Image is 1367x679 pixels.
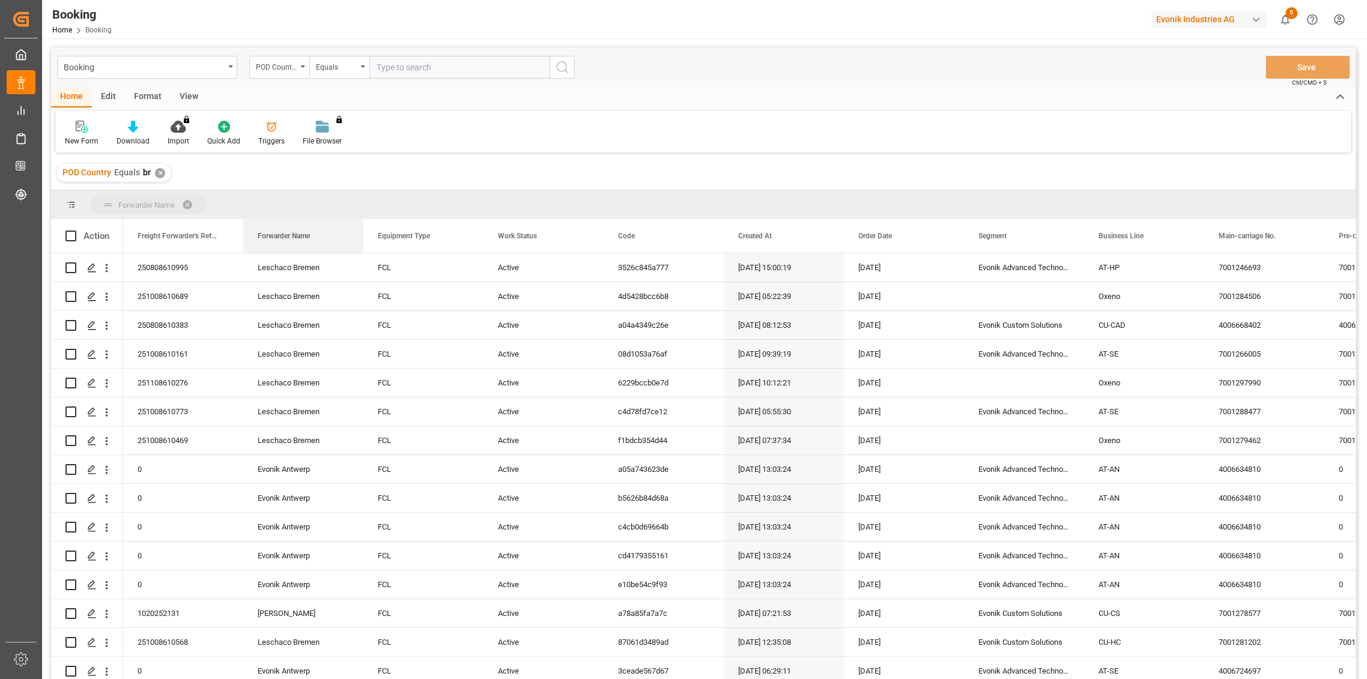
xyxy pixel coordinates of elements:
[964,253,1084,282] div: Evonik Advanced Technologies
[1292,78,1327,87] span: Ctrl/CMD + S
[1204,455,1324,483] div: 4006634810
[51,397,123,426] div: Press SPACE to select this row.
[243,599,363,627] div: [PERSON_NAME]
[1084,369,1204,397] div: Oxeno
[1099,232,1144,240] span: Business Line
[1285,7,1297,19] span: 5
[363,455,483,483] div: FCL
[51,570,123,599] div: Press SPACE to select this row.
[1204,397,1324,426] div: 7001288477
[57,56,237,79] button: open menu
[724,253,844,282] div: [DATE] 15:00:19
[1084,455,1204,483] div: AT-AN
[363,542,483,570] div: FCL
[378,232,430,240] span: Equipment Type
[604,628,724,656] div: 87061d3489ad
[1204,282,1324,310] div: 7001284506
[1204,253,1324,282] div: 7001246693
[1204,369,1324,397] div: 7001297990
[604,282,724,310] div: 4d5428bcc6b8
[243,311,363,339] div: Leschaco Bremen
[738,232,772,240] span: Created At
[123,484,243,512] div: 0
[844,340,964,368] div: [DATE]
[243,340,363,368] div: Leschaco Bremen
[51,455,123,484] div: Press SPACE to select this row.
[1204,542,1324,570] div: 4006634810
[118,201,175,210] span: Forwarder Name
[243,426,363,454] div: Leschaco Bremen
[724,426,844,454] div: [DATE] 07:37:34
[92,87,125,107] div: Edit
[483,369,604,397] div: Active
[1299,6,1326,33] button: Help Center
[51,599,123,628] div: Press SPACE to select this row.
[604,369,724,397] div: 6229bccb0e7d
[483,455,604,483] div: Active
[65,136,99,146] div: New Form
[483,599,604,627] div: Active
[724,455,844,483] div: [DATE] 13:03:24
[844,426,964,454] div: [DATE]
[258,136,285,146] div: Triggers
[483,628,604,656] div: Active
[363,311,483,339] div: FCL
[363,282,483,310] div: FCL
[844,542,964,570] div: [DATE]
[123,599,243,627] div: 1020252131
[363,484,483,512] div: FCL
[724,599,844,627] div: [DATE] 07:21:53
[309,56,369,79] button: open menu
[724,369,844,397] div: [DATE] 10:12:21
[258,232,310,240] span: Forwarder Name
[123,455,243,483] div: 0
[125,87,171,107] div: Format
[604,426,724,454] div: f1bdcb354d44
[724,542,844,570] div: [DATE] 13:03:24
[138,232,218,240] span: Freight Forwarder's Reference No.
[550,56,575,79] button: search button
[1084,570,1204,599] div: AT-AN
[964,628,1084,656] div: Evonik Custom Solutions
[123,542,243,570] div: 0
[1204,426,1324,454] div: 7001279462
[1204,628,1324,656] div: 7001281202
[123,311,243,339] div: 250808610383
[604,484,724,512] div: b5626b84d68a
[123,369,243,397] div: 251108610276
[483,513,604,541] div: Active
[964,484,1084,512] div: Evonik Advanced Technologies
[844,484,964,512] div: [DATE]
[844,570,964,599] div: [DATE]
[52,26,72,34] a: Home
[62,167,111,177] span: POD Country
[155,168,165,178] div: ✕
[604,253,724,282] div: 3526c845a777
[1084,599,1204,627] div: CU-CS
[363,628,483,656] div: FCL
[51,513,123,542] div: Press SPACE to select this row.
[243,253,363,282] div: Leschaco Bremen
[51,282,123,311] div: Press SPACE to select this row.
[964,397,1084,426] div: Evonik Advanced Technologies
[1204,513,1324,541] div: 4006634810
[844,628,964,656] div: [DATE]
[618,232,635,240] span: Code
[123,513,243,541] div: 0
[243,455,363,483] div: Evonik Antwerp
[724,484,844,512] div: [DATE] 13:03:24
[1204,340,1324,368] div: 7001266005
[604,311,724,339] div: a04a4349c26e
[243,570,363,599] div: Evonik Antwerp
[51,542,123,570] div: Press SPACE to select this row.
[123,570,243,599] div: 0
[256,59,297,73] div: POD Country
[243,513,363,541] div: Evonik Antwerp
[483,542,604,570] div: Active
[483,253,604,282] div: Active
[51,628,123,657] div: Press SPACE to select this row.
[369,56,550,79] input: Type to search
[724,397,844,426] div: [DATE] 05:55:30
[363,513,483,541] div: FCL
[483,282,604,310] div: Active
